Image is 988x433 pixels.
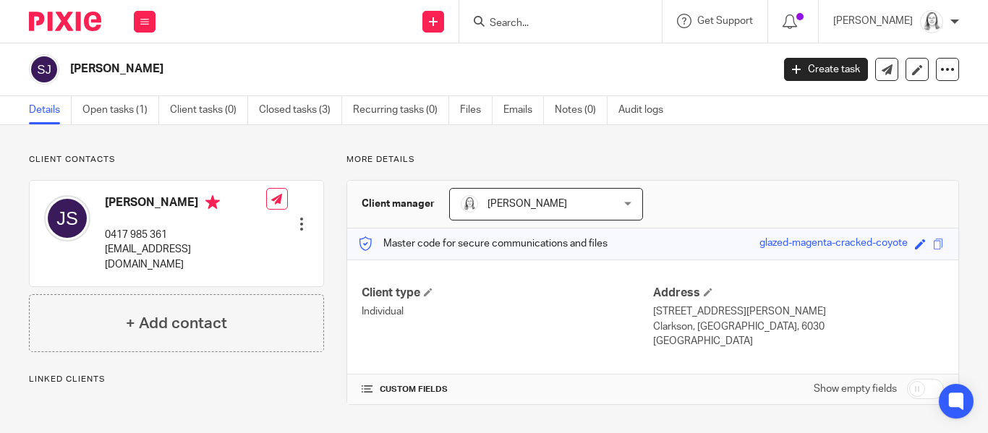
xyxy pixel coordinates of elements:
h4: Client type [362,286,652,301]
h4: CUSTOM FIELDS [362,384,652,395]
p: Master code for secure communications and files [358,236,608,251]
a: Notes (0) [555,96,608,124]
p: [STREET_ADDRESS][PERSON_NAME] [653,304,944,319]
p: 0417 985 361 [105,228,266,242]
p: [PERSON_NAME] [833,14,913,28]
h4: Address [653,286,944,301]
a: Client tasks (0) [170,96,248,124]
p: [EMAIL_ADDRESS][DOMAIN_NAME] [105,242,266,272]
p: [GEOGRAPHIC_DATA] [653,334,944,348]
p: More details [346,154,959,166]
a: Details [29,96,72,124]
img: svg%3E [44,195,90,241]
h3: Client manager [362,197,435,211]
h4: + Add contact [126,312,227,335]
a: Closed tasks (3) [259,96,342,124]
a: Open tasks (1) [82,96,159,124]
img: Eleanor%20Shakeshaft.jpg [920,10,943,33]
img: Eleanor%20Shakeshaft.jpg [461,195,478,213]
h4: [PERSON_NAME] [105,195,266,213]
span: [PERSON_NAME] [487,199,567,209]
p: Clarkson, [GEOGRAPHIC_DATA], 6030 [653,320,944,334]
h2: [PERSON_NAME] [70,61,624,77]
img: Pixie [29,12,101,31]
a: Audit logs [618,96,674,124]
a: Files [460,96,493,124]
a: Recurring tasks (0) [353,96,449,124]
p: Linked clients [29,374,324,385]
a: Create task [784,58,868,81]
div: glazed-magenta-cracked-coyote [759,236,908,252]
label: Show empty fields [814,382,897,396]
span: Get Support [697,16,753,26]
input: Search [488,17,618,30]
p: Individual [362,304,652,319]
i: Primary [205,195,220,210]
img: svg%3E [29,54,59,85]
a: Emails [503,96,544,124]
p: Client contacts [29,154,324,166]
